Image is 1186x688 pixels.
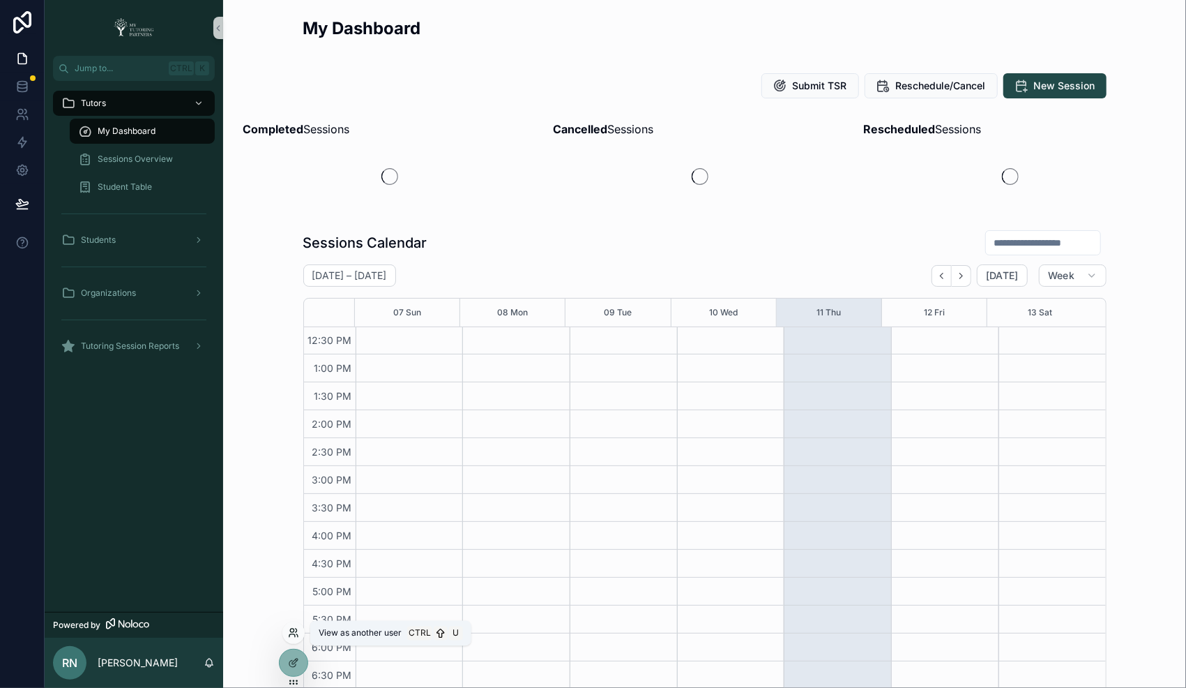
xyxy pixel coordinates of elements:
[70,119,215,144] a: My Dashboard
[98,656,178,670] p: [PERSON_NAME]
[1039,264,1106,287] button: Week
[169,61,194,75] span: Ctrl
[309,669,356,681] span: 6:30 PM
[393,299,421,327] button: 07 Sun
[1028,299,1052,327] button: 13 Sat
[305,334,356,346] span: 12:30 PM
[109,17,158,39] img: App logo
[952,265,971,287] button: Next
[311,390,356,402] span: 1:30 PM
[407,627,432,641] span: Ctrl
[309,418,356,430] span: 2:00 PM
[793,79,847,93] span: Submit TSR
[53,620,100,631] span: Powered by
[816,299,841,327] button: 11 Thu
[310,613,356,625] span: 5:30 PM
[924,299,945,327] button: 12 Fri
[932,265,952,287] button: Back
[70,174,215,200] a: Student Table
[497,299,528,327] button: 08 Mon
[309,446,356,458] span: 2:30 PM
[53,91,215,116] a: Tutors
[303,17,421,40] h2: My Dashboard
[604,299,632,327] button: 09 Tue
[553,122,607,136] strong: Cancelled
[986,269,1019,282] span: [DATE]
[312,269,387,283] h2: [DATE] – [DATE]
[45,612,223,638] a: Powered by
[81,98,106,109] span: Tutors
[309,474,356,486] span: 3:00 PM
[70,147,215,172] a: Sessions Overview
[311,362,356,374] span: 1:00 PM
[62,655,77,671] span: RN
[98,181,152,193] span: Student Table
[319,628,402,639] span: View as another user
[863,122,935,136] strong: Rescheduled
[243,122,303,136] strong: Completed
[75,63,163,74] span: Jump to...
[303,233,427,253] h1: Sessions Calendar
[863,121,981,137] span: Sessions
[1034,79,1095,93] span: New Session
[53,334,215,359] a: Tutoring Session Reports
[53,56,215,81] button: Jump to...CtrlK
[98,126,155,137] span: My Dashboard
[243,121,349,137] span: Sessions
[865,73,998,98] button: Reschedule/Cancel
[309,502,356,514] span: 3:30 PM
[98,154,173,165] span: Sessions Overview
[553,121,653,137] span: Sessions
[1003,73,1107,98] button: New Session
[309,530,356,541] span: 4:00 PM
[81,341,179,352] span: Tutoring Session Reports
[310,585,356,597] span: 5:00 PM
[45,81,223,377] div: scrollable content
[309,641,356,653] span: 6:00 PM
[761,73,859,98] button: Submit TSR
[709,299,738,327] button: 10 Wed
[53,227,215,253] a: Students
[450,628,462,639] span: U
[53,281,215,306] a: Organizations
[1048,269,1074,282] span: Week
[977,264,1028,287] button: [DATE]
[81,287,136,299] span: Organizations
[896,79,986,93] span: Reschedule/Cancel
[309,558,356,569] span: 4:30 PM
[81,234,116,246] span: Students
[197,63,208,74] span: K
